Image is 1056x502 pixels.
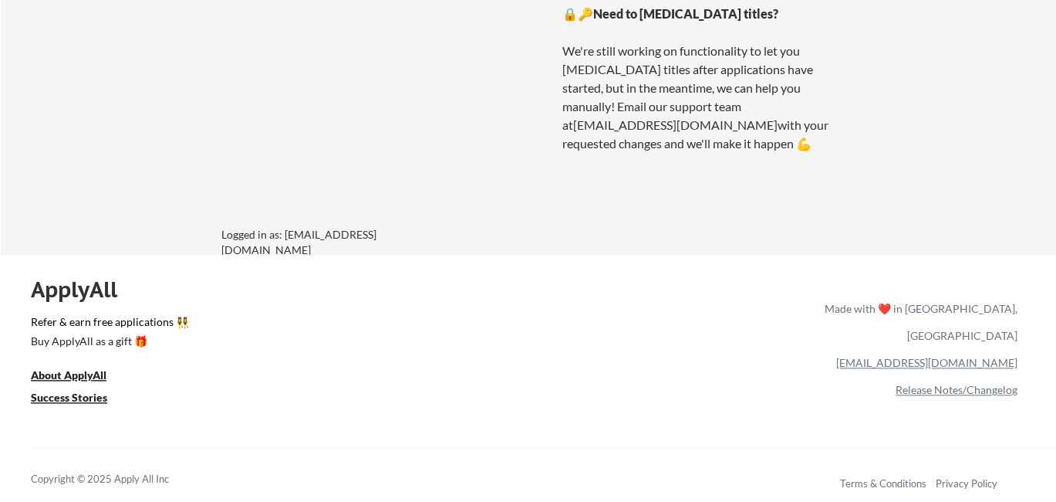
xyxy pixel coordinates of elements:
div: ApplyAll [31,276,135,303]
a: Buy ApplyAll as a gift 🎁 [31,333,185,352]
a: Refer & earn free applications 👯‍♀️ [31,317,502,333]
div: 🔒🔑 We're still working on functionality to let you [MEDICAL_DATA] titles after applications have ... [562,5,845,153]
a: Privacy Policy [936,477,997,490]
a: About ApplyAll [31,367,128,386]
a: Success Stories [31,389,128,409]
div: Made with ❤️ in [GEOGRAPHIC_DATA], [GEOGRAPHIC_DATA] [818,295,1017,349]
a: Terms & Conditions [840,477,926,490]
a: [EMAIL_ADDRESS][DOMAIN_NAME] [836,356,1017,369]
div: Logged in as: [EMAIL_ADDRESS][DOMAIN_NAME] [221,227,453,257]
a: Release Notes/Changelog [896,383,1017,396]
div: Copyright © 2025 Apply All Inc [31,472,208,487]
strong: Need to [MEDICAL_DATA] titles? [593,6,778,21]
u: Success Stories [31,391,107,404]
div: Buy ApplyAll as a gift 🎁 [31,336,185,347]
a: [EMAIL_ADDRESS][DOMAIN_NAME] [573,117,778,132]
u: About ApplyAll [31,368,106,382]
